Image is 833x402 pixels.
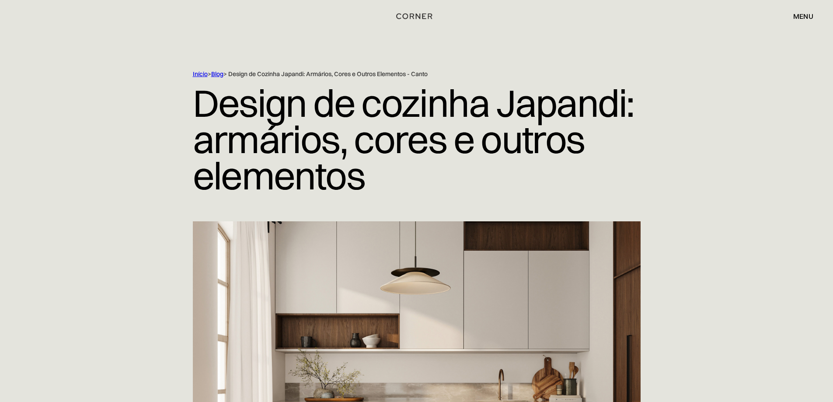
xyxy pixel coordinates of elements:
[193,70,208,78] a: Início
[208,70,211,78] font: >
[211,70,223,78] a: Blog
[387,10,447,22] a: home
[793,12,813,21] font: menu
[193,79,634,199] font: Design de cozinha Japandi: armários, cores e outros elementos
[784,9,813,24] div: menu
[223,70,428,78] font: > Design de Cozinha Japandi: Armários, Cores e Outros Elementos - Canto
